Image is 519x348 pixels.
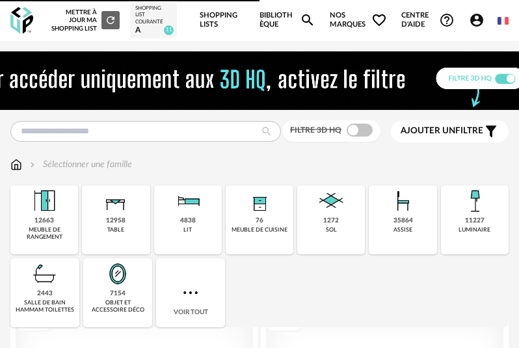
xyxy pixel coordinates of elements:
img: Rangement.png [244,185,275,217]
span: Account Circle icon [469,12,490,28]
div: 11227 [465,217,485,225]
div: objet et accessoire déco [87,299,148,314]
div: sol [326,226,337,234]
img: Meuble%20de%20rangement.png [29,185,60,217]
div: Sélectionner une famille [27,158,132,171]
span: 11 [164,25,174,35]
img: Assise.png [388,185,419,217]
img: Literie.png [172,185,204,217]
button: Ajouter unfiltre Filter icon [391,120,509,142]
div: 35864 [393,217,413,225]
img: Table.png [100,185,131,217]
img: svg+xml;base64,PHN2ZyB3aWR0aD0iMTYiIGhlaWdodD0iMTYiIHZpZXdCb3g9IjAgMCAxNiAxNiIgZmlsbD0ibm9uZSIgeG... [27,158,38,171]
div: 76 [256,217,263,225]
span: Filtre 3D HQ [290,126,341,134]
div: 7154 [110,289,126,298]
img: fr [498,15,509,26]
img: Sol.png [315,185,347,217]
div: 1272 [323,217,339,225]
div: 12663 [34,217,54,225]
div: 4838 [180,217,196,225]
span: filtre [401,126,483,137]
img: OXP [10,7,33,34]
div: assise [393,226,412,234]
a: Shopping List courante A 11 [135,5,172,36]
span: Ajouter un [401,126,455,135]
span: Heart Outline icon [371,12,387,28]
span: Account Circle icon [469,12,485,28]
img: more.7b13dc1.svg [180,282,201,303]
div: A [135,25,172,36]
div: table [107,226,124,234]
div: 12958 [106,217,126,225]
span: Help Circle Outline icon [439,12,455,28]
div: Voir tout [156,258,225,327]
div: lit [183,226,192,234]
span: Magnify icon [300,12,315,28]
div: salle de bain hammam toilettes [14,299,75,314]
span: Refresh icon [105,17,116,23]
div: meuble de rangement [14,226,74,241]
img: svg+xml;base64,PHN2ZyB3aWR0aD0iMTYiIGhlaWdodD0iMTciIHZpZXdCb3g9IjAgMCAxNiAxNyIgZmlsbD0ibm9uZSIgeG... [10,158,22,171]
img: Salle%20de%20bain.png [29,258,60,289]
div: 2443 [37,289,53,298]
img: Luminaire.png [459,185,490,217]
div: Shopping List courante [135,5,172,25]
div: luminaire [459,226,490,234]
div: Mettre à jour ma Shopping List [48,8,120,33]
div: meuble de cuisine [232,226,287,234]
span: Centre d'aideHelp Circle Outline icon [401,11,455,30]
img: Miroir.png [102,258,133,289]
span: Filter icon [483,124,499,139]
